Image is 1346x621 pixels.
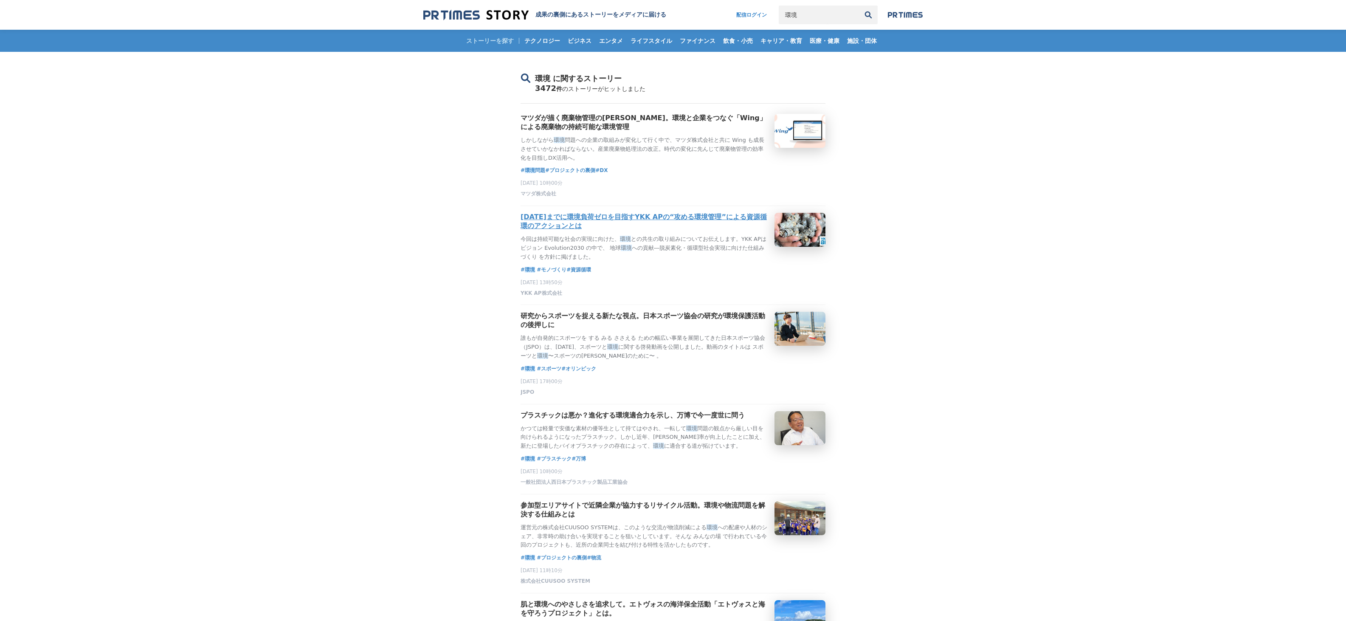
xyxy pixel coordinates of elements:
a: #環境 [521,265,537,274]
a: テクノロジー [521,30,563,52]
p: しかしながら 問題への企業の取組みが変化して行く中で、マツダ株式会社と共に Wing も成長させていかなかればならない。産業廃棄物処理法の改正。時代の変化に先んじて廃棄物管理の効率化を目指しDX... [521,136,768,162]
em: 環境 [525,456,535,462]
a: エンタメ [596,30,626,52]
em: 環境 [525,267,535,273]
em: 環境 [525,366,535,372]
span: 一般社団法人西日本プラスチック製品工業協会 [521,479,628,486]
a: プラスチックは悪か？進化する環境適合力を示し、万博で今一度世に問うかつては軽量で安価な素材の優等生として持てはやされ、一転して環境問題の観点から厳しい目を向けられるようになったプラスチック。しか... [521,411,825,451]
span: # [521,265,537,274]
a: #資源循環 [566,265,591,274]
a: 飲食・小売 [720,30,756,52]
div: 3472 [521,84,825,104]
h3: プラスチックは悪か？進化する環境適合力を示し、万博で今一度世に問う [521,411,745,420]
a: 研究からスポーツを捉える新たな視点。日本スポーツ協会の研究が環境保護活動の後押しに誰もが自発的にスポーツを する みる ささえる ための幅広い事業を展開してきた日本スポーツ協会（JSPO）は、[... [521,312,825,360]
a: #環境 [521,553,537,562]
a: #モノづくり [537,265,566,274]
a: 配信ログイン [728,6,775,24]
em: 環境 [621,245,632,251]
a: ファイナンス [676,30,719,52]
h3: 肌と環境へのやさしさを追求して。エトヴォスの海洋保全活動「エトヴォスと海を守ろうプロジェクト」とは。 [521,600,768,618]
a: 施設・団体 [844,30,880,52]
em: 環境 [525,167,535,173]
em: 環境 [554,137,565,143]
a: #環境 [521,364,537,373]
input: キーワードで検索 [779,6,859,24]
a: マツダ株式会社 [521,193,556,199]
a: YKK AP株式会社 [521,292,562,298]
p: かつては軽量で安価な素材の優等生として持てはやされ、一転して 問題の観点から厳しい目を向けられるようになったプラスチック。しかし近年、[PERSON_NAME]率が向上したことに加え、新たに登場... [521,424,768,451]
a: 成果の裏側にあるストーリーをメディアに届ける 成果の裏側にあるストーリーをメディアに届ける [423,9,666,21]
a: #DX [595,166,608,175]
span: 環境 に関するストーリー [535,74,622,83]
span: キャリア・教育 [757,37,805,45]
a: 株式会社CUUSOO SYSTEM [521,580,590,586]
a: #万博 [572,454,586,463]
p: [DATE] 10時00分 [521,468,825,475]
a: JSPO [521,391,534,397]
a: #物流 [587,553,601,562]
span: 飲食・小売 [720,37,756,45]
span: #プラスチック [537,454,572,463]
span: ライフスタイル [627,37,676,45]
a: キャリア・教育 [757,30,805,52]
a: #プロジェクトの裏側 [545,166,595,175]
span: テクノロジー [521,37,563,45]
h3: 研究からスポーツを捉える新たな視点。日本スポーツ協会の研究が環境保護活動の後押しに [521,312,768,330]
p: 運営元の株式会社CUUSOO SYSTEMは、このような交流が物流削減による への配慮や人材のシェア、非常時の助け合いを実現することを狙いとしています。そんな みんなの場 で行われている今回のプ... [521,523,768,550]
h3: 参加型エリアサイトで近隣企業が協力するリサイクル活動。環境や物流問題を解決する仕組みとは [521,501,768,519]
a: ライフスタイル [627,30,676,52]
button: 検索 [859,6,878,24]
a: #環境 [521,454,537,463]
span: エンタメ [596,37,626,45]
p: [DATE] 17時00分 [521,378,825,385]
a: #環境問題 [521,166,545,175]
a: マツダが描く廃棄物管理の[PERSON_NAME]。環境と企業をつなぐ「Wing」による廃棄物の持続可能な環境管理しかしながら環境問題への企業の取組みが変化して行く中で、マツダ株式会社と共に W... [521,114,825,162]
span: # [521,454,537,463]
h3: [DATE]までに環境負荷ゼロを目指すYKK APの“攻める環境管理”による資源循環のアクションとは [521,213,768,231]
span: 施設・団体 [844,37,880,45]
em: 環境 [607,344,618,350]
a: 参加型エリアサイトで近隣企業が協力するリサイクル活動。環境や物流問題を解決する仕組みとは運営元の株式会社CUUSOO SYSTEMは、このような交流が物流削減による環境への配慮や人材のシェア、非... [521,501,825,550]
em: 環境 [525,555,535,561]
p: 今回は持続可能な社会の実現に向けた、 との共生の取り組みについてお伝えします。YKK APはビジョン Evolution2030 の中で、 地球 への貢献―脱炭素化・循環型社会実現に向けた仕組み... [521,235,768,261]
em: 環境 [537,353,548,359]
a: ビジネス [564,30,595,52]
span: YKK AP株式会社 [521,290,562,297]
em: 環境 [686,425,697,432]
span: # [521,553,537,562]
span: ファイナンス [676,37,719,45]
a: #オリンピック [561,364,596,373]
p: [DATE] 13時50分 [521,279,825,286]
span: # 問題 [521,166,545,175]
a: 一般社団法人西日本プラスチック製品工業協会 [521,481,628,487]
h1: 成果の裏側にあるストーリーをメディアに届ける [535,11,666,19]
p: 誰もが自発的にスポーツを する みる ささえる ための幅広い事業を展開してきた日本スポーツ協会（JSPO）は、[DATE]、スポーツと に関する啓発動画を公開しました。動画のタイトルは スポーツ... [521,334,768,360]
img: prtimes [888,11,923,18]
span: JSPO [521,389,534,396]
em: 環境 [653,443,664,449]
a: [DATE]までに環境負荷ゼロを目指すYKK APの“攻める環境管理”による資源循環のアクションとは今回は持続可能な社会の実現に向けた、環境との共生の取り組みについてお伝えします。YKK APは... [521,213,825,261]
a: #プロジェクトの裏側 [537,553,587,562]
span: マツダ株式会社 [521,190,556,198]
span: 株式会社CUUSOO SYSTEM [521,578,590,585]
a: #スポーツ [537,364,561,373]
h3: マツダが描く廃棄物管理の[PERSON_NAME]。環境と企業をつなぐ「Wing」による廃棄物の持続可能な環境管理 [521,114,768,132]
span: 件 [556,85,562,92]
p: [DATE] 11時10分 [521,567,825,574]
span: # [521,364,537,373]
em: 環境 [620,236,631,242]
span: ビジネス [564,37,595,45]
em: 環境 [707,524,718,531]
a: 医療・健康 [806,30,843,52]
span: 医療・健康 [806,37,843,45]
